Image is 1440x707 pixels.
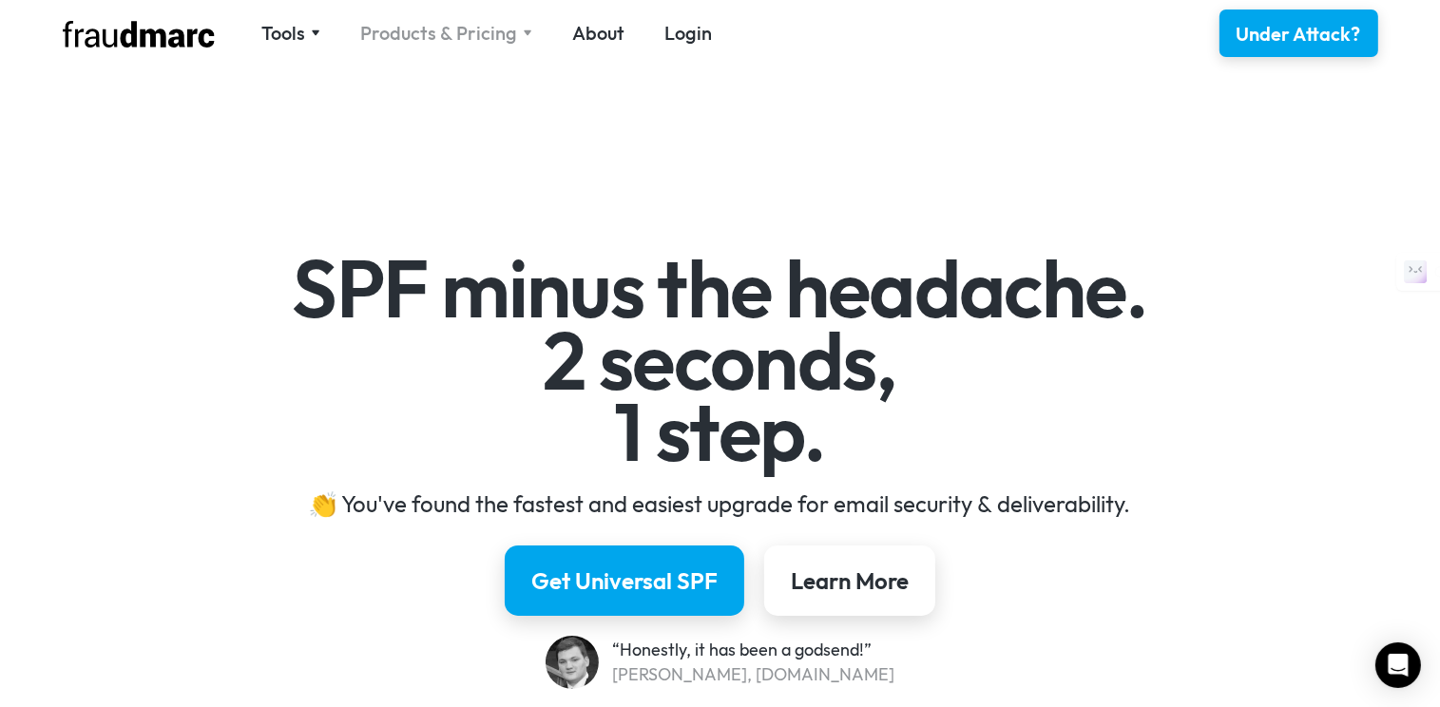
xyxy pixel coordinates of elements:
[664,20,712,47] a: Login
[1237,21,1361,48] div: Under Attack?
[764,545,935,616] a: Learn More
[1219,10,1378,57] a: Under Attack?
[168,488,1272,519] div: 👏 You've found the fastest and easiest upgrade for email security & deliverability.
[505,545,744,616] a: Get Universal SPF
[261,20,320,47] div: Tools
[612,662,894,687] div: [PERSON_NAME], [DOMAIN_NAME]
[168,253,1272,468] h1: SPF minus the headache. 2 seconds, 1 step.
[261,20,305,47] div: Tools
[360,20,532,47] div: Products & Pricing
[360,20,517,47] div: Products & Pricing
[1375,642,1421,688] div: Open Intercom Messenger
[531,565,718,596] div: Get Universal SPF
[572,20,624,47] a: About
[612,638,894,662] div: “Honestly, it has been a godsend!”
[791,565,909,596] div: Learn More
